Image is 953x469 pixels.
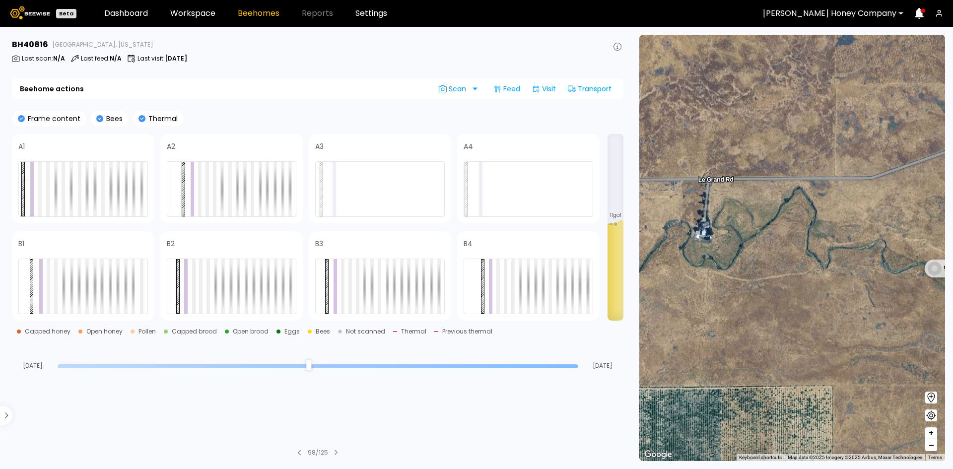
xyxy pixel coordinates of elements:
div: Pollen [138,329,156,335]
h4: A3 [315,143,324,150]
div: Capped brood [172,329,217,335]
div: Not scanned [346,329,385,335]
p: Last scan : [22,56,65,62]
h4: B2 [167,240,175,247]
h4: A2 [167,143,175,150]
a: Beehomes [238,9,279,17]
p: Bees [103,115,123,122]
a: Workspace [170,9,215,17]
img: Google [642,448,675,461]
a: Settings [355,9,387,17]
button: – [925,439,937,451]
button: + [925,427,937,439]
a: Dashboard [104,9,148,17]
h4: A4 [464,143,473,150]
div: Capped honey [25,329,70,335]
span: – [929,439,934,452]
div: Open honey [86,329,123,335]
div: Feed [489,81,524,97]
div: Previous thermal [442,329,492,335]
h4: B3 [315,240,323,247]
div: Bees [316,329,330,335]
div: Eggs [284,329,300,335]
span: + [928,427,934,439]
a: Open this area in Google Maps (opens a new window) [642,448,675,461]
p: Frame content [25,115,80,122]
span: Map data ©2025 Imagery ©2025 Airbus, Maxar Technologies [788,455,922,460]
div: Beta [56,9,76,18]
div: Visit [528,81,560,97]
b: N/A [53,54,65,63]
b: N/A [110,54,122,63]
p: Last feed : [81,56,122,62]
button: Keyboard shortcuts [739,454,782,461]
img: Beewise logo [10,6,50,19]
h4: B4 [464,240,473,247]
a: Terms (opens in new tab) [928,455,942,460]
span: [DATE] [12,363,54,369]
span: 11 gal [610,213,621,218]
p: Last visit : [137,56,187,62]
b: [DATE] [165,54,187,63]
div: Transport [564,81,615,97]
div: Thermal [401,329,426,335]
div: 98 / 125 [308,448,328,457]
span: [DATE] [582,363,623,369]
span: [GEOGRAPHIC_DATA], [US_STATE] [52,42,153,48]
span: Reports [302,9,333,17]
h3: BH 40816 [12,41,48,49]
h4: B1 [18,240,24,247]
span: Scan [439,85,470,93]
p: Thermal [145,115,178,122]
div: Open brood [233,329,269,335]
h4: A1 [18,143,25,150]
b: Beehome actions [20,85,84,92]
